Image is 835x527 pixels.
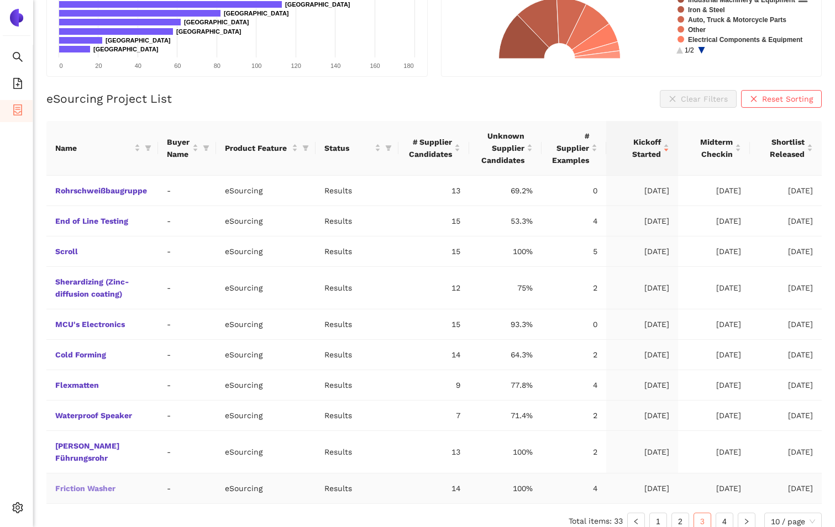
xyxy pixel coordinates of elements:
[216,370,316,400] td: eSourcing
[216,121,316,176] th: this column's title is Product Feature,this column is sortable
[750,236,822,267] td: [DATE]
[762,93,813,105] span: Reset Sorting
[542,121,606,176] th: this column's title is # Supplier Examples,this column is sortable
[550,130,589,166] span: # Supplier Examples
[216,431,316,473] td: eSourcing
[398,400,469,431] td: 7
[203,145,209,151] span: filter
[216,206,316,236] td: eSourcing
[398,473,469,504] td: 14
[542,206,606,236] td: 4
[469,400,541,431] td: 71.4%
[759,136,805,160] span: Shortlist Released
[743,518,750,525] span: right
[542,236,606,267] td: 5
[688,6,725,14] text: Iron & Steel
[383,140,394,156] span: filter
[678,400,750,431] td: [DATE]
[469,121,541,176] th: this column's title is Unknown Supplier Candidates,this column is sortable
[398,431,469,473] td: 13
[606,309,678,340] td: [DATE]
[216,400,316,431] td: eSourcing
[750,400,822,431] td: [DATE]
[542,340,606,370] td: 2
[542,309,606,340] td: 0
[688,36,802,44] text: Electrical Components & Equipment
[678,176,750,206] td: [DATE]
[12,74,23,96] span: file-add
[46,121,158,176] th: this column's title is Name,this column is sortable
[407,136,452,160] span: # Supplier Candidates
[316,309,398,340] td: Results
[158,370,217,400] td: -
[176,28,241,35] text: [GEOGRAPHIC_DATA]
[678,206,750,236] td: [DATE]
[542,400,606,431] td: 2
[606,370,678,400] td: [DATE]
[750,309,822,340] td: [DATE]
[291,62,301,69] text: 120
[158,340,217,370] td: -
[688,16,786,24] text: Auto, Truck & Motorcycle Parts
[750,206,822,236] td: [DATE]
[95,62,102,69] text: 20
[542,370,606,400] td: 4
[158,176,217,206] td: -
[469,431,541,473] td: 100%
[633,518,639,525] span: left
[750,340,822,370] td: [DATE]
[660,90,737,108] button: closeClear Filters
[542,176,606,206] td: 0
[300,140,311,156] span: filter
[145,145,151,151] span: filter
[469,309,541,340] td: 93.3%
[398,370,469,400] td: 9
[158,267,217,309] td: -
[324,142,372,154] span: Status
[469,473,541,504] td: 100%
[316,400,398,431] td: Results
[615,136,661,160] span: Kickoff Started
[225,142,290,154] span: Product Feature
[750,95,758,104] span: close
[687,136,733,160] span: Midterm Checkin
[750,176,822,206] td: [DATE]
[214,62,220,69] text: 80
[469,370,541,400] td: 77.8%
[398,267,469,309] td: 12
[606,236,678,267] td: [DATE]
[398,236,469,267] td: 15
[12,48,23,70] span: search
[158,206,217,236] td: -
[606,431,678,473] td: [DATE]
[750,370,822,400] td: [DATE]
[158,400,217,431] td: -
[398,176,469,206] td: 13
[606,267,678,309] td: [DATE]
[678,473,750,504] td: [DATE]
[403,62,413,69] text: 180
[302,145,309,151] span: filter
[55,142,132,154] span: Name
[158,473,217,504] td: -
[316,370,398,400] td: Results
[316,236,398,267] td: Results
[216,340,316,370] td: eSourcing
[678,121,750,176] th: this column's title is Midterm Checkin,this column is sortable
[750,431,822,473] td: [DATE]
[606,340,678,370] td: [DATE]
[158,309,217,340] td: -
[201,134,212,162] span: filter
[606,400,678,431] td: [DATE]
[398,121,469,176] th: this column's title is # Supplier Candidates,this column is sortable
[678,370,750,400] td: [DATE]
[370,62,380,69] text: 160
[385,145,392,151] span: filter
[678,267,750,309] td: [DATE]
[216,267,316,309] td: eSourcing
[542,473,606,504] td: 4
[606,473,678,504] td: [DATE]
[678,236,750,267] td: [DATE]
[8,9,25,27] img: Logo
[330,62,340,69] text: 140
